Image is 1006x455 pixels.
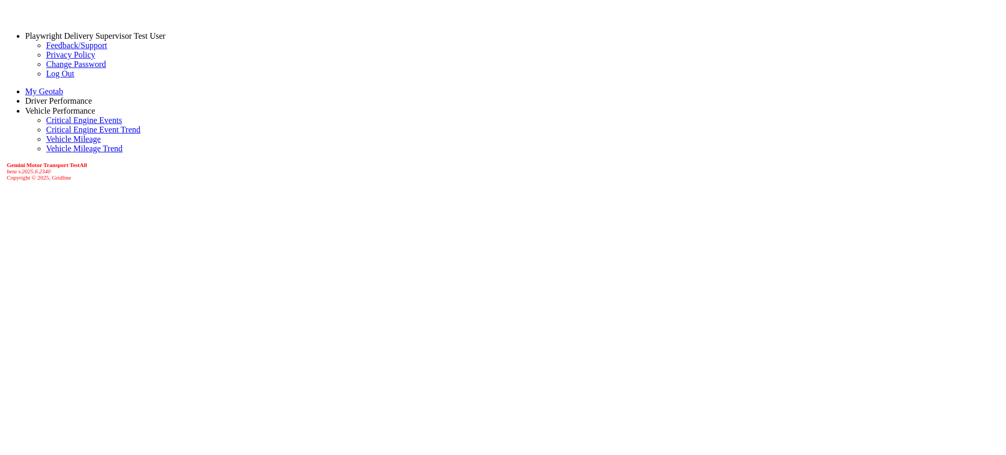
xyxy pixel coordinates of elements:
a: My Geotab [25,87,63,96]
div: Copyright © 2025, Gridline [7,162,1002,181]
a: Critical Engine Events [46,116,122,125]
a: Log Out [46,69,74,78]
a: Change Password [46,60,106,69]
a: Vehicle Performance [25,106,95,115]
a: Driver Performance [25,96,92,105]
a: Privacy Policy [46,50,95,59]
i: beta v.2025.6.2340 [7,168,51,174]
a: Vehicle Mileage [46,135,101,143]
b: Gemini Motor Transport TestAll [7,162,87,168]
a: Feedback/Support [46,41,107,50]
a: Critical Engine Event Trend [46,125,140,134]
a: Vehicle Mileage Trend [46,144,123,153]
a: Playwright Delivery Supervisor Test User [25,31,166,40]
